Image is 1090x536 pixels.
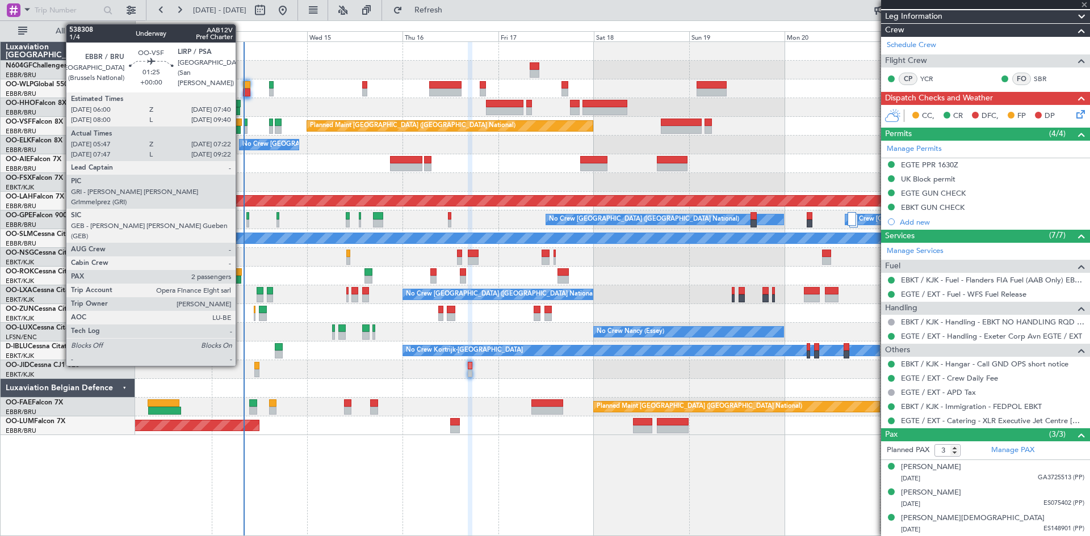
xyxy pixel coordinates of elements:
[6,250,34,256] span: OO-NSG
[193,5,246,15] span: [DATE] - [DATE]
[901,188,966,198] div: EGTE GUN CHECK
[30,27,120,35] span: All Aircraft
[901,402,1042,411] a: EBKT / KJK - Immigration - FEDPOL EBKT
[6,119,63,125] a: OO-VSFFalcon 8X
[880,31,975,41] div: Tue 21
[887,144,942,155] a: Manage Permits
[6,212,100,219] a: OO-GPEFalcon 900EX EASy II
[405,6,452,14] span: Refresh
[887,40,936,51] a: Schedule Crew
[6,231,33,238] span: OO-SLM
[6,71,36,79] a: EBBR/BRU
[6,324,95,331] a: OO-LUXCessna Citation CJ4
[885,24,904,37] span: Crew
[901,174,955,184] div: UK Block permit
[6,108,36,117] a: EBBR/BRU
[689,31,785,41] div: Sun 19
[901,387,976,397] a: EGTE / EXT - APD Tax
[6,137,31,144] span: OO-ELK
[6,343,28,350] span: D-IBLU
[885,128,912,141] span: Permits
[498,31,594,41] div: Fri 17
[885,10,942,23] span: Leg Information
[6,306,34,313] span: OO-ZUN
[887,445,929,456] label: Planned PAX
[1049,428,1066,440] span: (3/3)
[982,111,999,122] span: DFC,
[6,231,96,238] a: OO-SLMCessna Citation XLS
[1034,74,1059,84] a: SBR
[6,164,36,173] a: EBBR/BRU
[6,81,33,88] span: OO-WLP
[406,286,596,303] div: No Crew [GEOGRAPHIC_DATA] ([GEOGRAPHIC_DATA] National)
[901,487,961,499] div: [PERSON_NAME]
[6,221,36,229] a: EBBR/BRU
[901,525,920,534] span: [DATE]
[6,362,79,369] a: OO-JIDCessna CJ1 525
[901,317,1084,327] a: EBKT / KJK - Handling - EBKT NO HANDLING RQD FOR CJ
[901,500,920,508] span: [DATE]
[920,74,946,84] a: YCR
[6,119,32,125] span: OO-VSF
[922,111,934,122] span: CC,
[6,100,66,107] a: OO-HHOFalcon 8X
[6,268,97,275] a: OO-ROKCessna Citation CJ4
[901,416,1084,425] a: EGTE / EXT - Catering - XLR Executive Jet Centre [GEOGRAPHIC_DATA] EGTE / EXT
[137,23,157,32] div: [DATE]
[6,183,34,192] a: EBKT/KJK
[6,258,34,267] a: EBKT/KJK
[6,306,97,313] a: OO-ZUNCessna Citation CJ4
[6,62,32,69] span: N604GF
[1012,73,1031,85] div: FO
[310,117,515,134] div: Planned Maint [GEOGRAPHIC_DATA] ([GEOGRAPHIC_DATA] National)
[12,22,123,40] button: All Aircraft
[1049,128,1066,140] span: (4/4)
[1045,111,1055,122] span: DP
[6,343,89,350] a: D-IBLUCessna Citation M2
[6,175,32,182] span: OO-FSX
[785,31,880,41] div: Mon 20
[6,277,34,285] a: EBKT/KJK
[6,62,81,69] a: N604GFChallenger 604
[6,296,34,304] a: EBKT/KJK
[6,156,30,163] span: OO-AIE
[6,352,34,360] a: EBKT/KJK
[116,31,212,41] div: Mon 13
[901,513,1045,524] div: [PERSON_NAME][DEMOGRAPHIC_DATA]
[901,359,1068,369] a: EBKT / KJK - Hangar - Call GND OPS short notice
[885,260,900,273] span: Fuel
[1017,111,1026,122] span: FP
[6,399,63,406] a: OO-FAEFalcon 7X
[594,31,689,41] div: Sat 18
[1043,524,1084,534] span: ES148901 (PP)
[1043,499,1084,508] span: ES075402 (PP)
[6,418,34,425] span: OO-LUM
[6,81,72,88] a: OO-WLPGlobal 5500
[6,287,95,294] a: OO-LXACessna Citation CJ4
[6,146,36,154] a: EBBR/BRU
[6,324,32,331] span: OO-LUX
[885,54,927,67] span: Flight Crew
[6,137,62,144] a: OO-ELKFalcon 8X
[901,331,1082,341] a: EGTE / EXT - Handling - Exeter Corp Avn EGTE / EXT
[901,160,958,170] div: EGTE PPR 1630Z
[212,31,307,41] div: Tue 14
[406,342,523,359] div: No Crew Kortrijk-[GEOGRAPHIC_DATA]
[6,333,37,341] a: LFSN/ENC
[597,398,802,415] div: Planned Maint [GEOGRAPHIC_DATA] ([GEOGRAPHIC_DATA] National)
[6,287,32,294] span: OO-LXA
[6,212,32,219] span: OO-GPE
[6,127,36,136] a: EBBR/BRU
[6,193,33,200] span: OO-LAH
[901,289,1026,299] a: EGTE / EXT - Fuel - WFS Fuel Release
[6,239,36,248] a: EBBR/BRU
[885,344,910,357] span: Others
[885,302,917,315] span: Handling
[6,90,36,98] a: EBBR/BRU
[885,230,915,243] span: Services
[597,323,664,340] div: No Crew Nancy (Essey)
[6,427,36,435] a: EBBR/BRU
[6,250,97,256] a: OO-NSGCessna Citation CJ4
[6,408,36,416] a: EBBR/BRU
[6,418,65,425] a: OO-LUMFalcon 7X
